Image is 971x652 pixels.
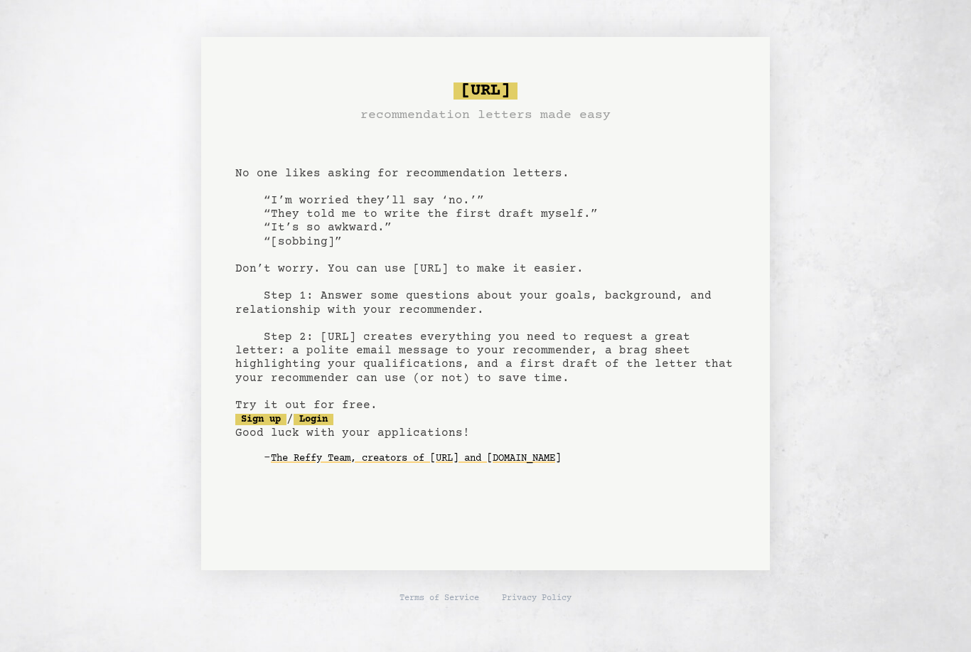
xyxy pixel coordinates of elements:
[399,593,479,604] a: Terms of Service
[271,447,561,470] a: The Reffy Team, creators of [URL] and [DOMAIN_NAME]
[235,77,736,493] pre: No one likes asking for recommendation letters. “I’m worried they’ll say ‘no.’” “They told me to ...
[502,593,572,604] a: Privacy Policy
[235,414,286,425] a: Sign up
[360,105,611,125] h3: recommendation letters made easy
[454,82,517,100] span: [URL]
[294,414,333,425] a: Login
[264,451,736,466] div: -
